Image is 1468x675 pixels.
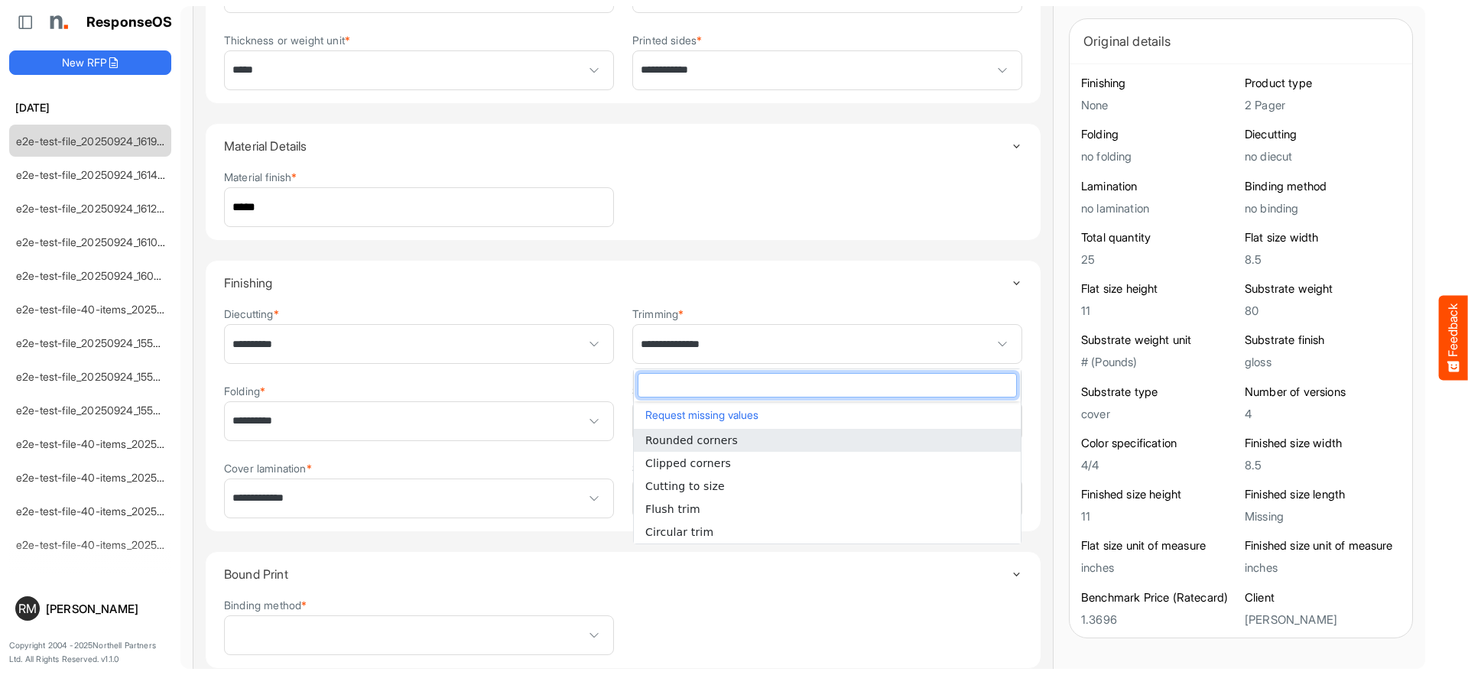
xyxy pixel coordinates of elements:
[634,429,1021,544] ul: popup
[18,602,37,615] span: RM
[1439,295,1468,380] button: Feedback
[1245,202,1401,215] h5: no binding
[632,385,737,397] label: Substrate lamination
[224,462,312,474] label: Cover lamination
[1081,459,1237,472] h5: 4/4
[16,235,171,248] a: e2e-test-file_20250924_161029
[1245,253,1401,266] h5: 8.5
[1083,31,1398,52] div: Original details
[641,405,1013,425] button: Request missing values
[1245,561,1401,574] h5: inches
[16,505,218,518] a: e2e-test-file-40-items_20250924_154112
[1245,510,1401,523] h5: Missing
[1245,487,1401,502] h6: Finished size length
[1081,613,1237,626] h5: 1.3696
[1081,179,1237,194] h6: Lamination
[42,7,73,37] img: Northell
[1245,281,1401,297] h6: Substrate weight
[224,599,307,611] label: Binding method
[16,303,222,316] a: e2e-test-file-40-items_20250924_160529
[1245,304,1401,317] h5: 80
[224,308,279,320] label: Diecutting
[16,168,171,181] a: e2e-test-file_20250924_161429
[1081,127,1237,142] h6: Folding
[16,336,170,349] a: e2e-test-file_20250924_155915
[9,99,171,116] h6: [DATE]
[1245,355,1401,368] h5: gloss
[633,368,1021,544] div: dropdownlist
[1081,561,1237,574] h5: inches
[645,526,713,538] span: Circular trim
[1245,459,1401,472] h5: 8.5
[1081,230,1237,245] h6: Total quantity
[632,34,702,46] label: Printed sides
[1081,150,1237,163] h5: no folding
[645,503,700,515] span: Flush trim
[1081,202,1237,215] h5: no lamination
[1081,510,1237,523] h5: 11
[645,434,738,446] span: Rounded corners
[1245,99,1401,112] h5: 2 Pager
[1245,407,1401,420] h5: 4
[645,457,731,469] span: Clipped corners
[224,385,265,397] label: Folding
[1081,76,1237,91] h6: Finishing
[224,552,1022,596] summary: Toggle content
[1081,355,1237,368] h5: # (Pounds)
[46,603,165,615] div: [PERSON_NAME]
[1081,487,1237,502] h6: Finished size height
[1081,385,1237,400] h6: Substrate type
[1081,99,1237,112] h5: None
[1081,538,1237,553] h6: Flat size unit of measure
[1245,538,1401,553] h6: Finished size unit of measure
[1081,436,1237,451] h6: Color specification
[224,567,1011,581] h4: Bound Print
[632,308,684,320] label: Trimming
[224,261,1022,305] summary: Toggle content
[9,639,171,666] p: Copyright 2004 - 2025 Northell Partners Ltd. All Rights Reserved. v 1.1.0
[16,471,224,484] a: e2e-test-file-40-items_20250924_154244
[224,124,1022,168] summary: Toggle content
[16,202,170,215] a: e2e-test-file_20250924_161235
[1081,281,1237,297] h6: Flat size height
[16,404,173,417] a: e2e-test-file_20250924_155648
[16,538,221,551] a: e2e-test-file-40-items_20250924_152927
[1245,333,1401,348] h6: Substrate finish
[224,34,350,46] label: Thickness or weight unit
[1081,590,1237,605] h6: Benchmark Price (Ratecard)
[632,462,723,474] label: Substrate coating
[1245,613,1401,626] h5: [PERSON_NAME]
[1081,407,1237,420] h5: cover
[16,135,169,148] a: e2e-test-file_20250924_161957
[16,269,170,282] a: e2e-test-file_20250924_160917
[1081,304,1237,317] h5: 11
[1245,150,1401,163] h5: no diecut
[1245,590,1401,605] h6: Client
[645,480,725,492] span: Cutting to size
[16,370,174,383] a: e2e-test-file_20250924_155800
[1245,179,1401,194] h6: Binding method
[1245,127,1401,142] h6: Diecutting
[1081,333,1237,348] h6: Substrate weight unit
[9,50,171,75] button: New RFP
[1245,76,1401,91] h6: Product type
[224,276,1011,290] h4: Finishing
[16,437,222,450] a: e2e-test-file-40-items_20250924_155342
[86,15,173,31] h1: ResponseOS
[1245,230,1401,245] h6: Flat size width
[224,139,1011,153] h4: Material Details
[1245,385,1401,400] h6: Number of versions
[638,374,1016,397] input: dropdownlistfilter
[1245,436,1401,451] h6: Finished size width
[1081,253,1237,266] h5: 25
[224,171,297,183] label: Material finish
